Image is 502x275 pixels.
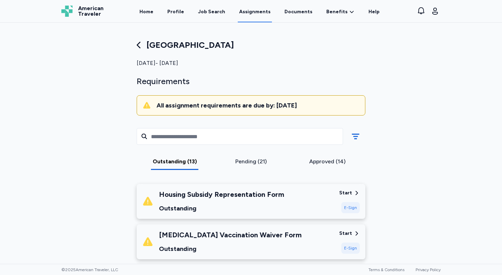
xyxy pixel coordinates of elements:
div: E-Sign [341,202,360,213]
div: Outstanding (13) [139,157,210,166]
a: Benefits [326,8,355,15]
div: Start [339,230,352,237]
div: Pending (21) [216,157,287,166]
div: Housing Subsidy Representation Form [159,189,284,199]
div: [GEOGRAPHIC_DATA] [137,39,365,51]
a: Assignments [238,1,272,22]
div: Start [339,189,352,196]
div: Requirements [137,76,365,87]
div: Job Search [198,8,225,15]
img: Logo [61,6,73,17]
span: American Traveler [78,6,104,17]
div: All assignment requirements are due by: [DATE] [157,101,359,110]
div: Outstanding [159,244,302,254]
span: Benefits [326,8,348,15]
span: © 2025 American Traveler, LLC [61,267,118,273]
div: E-Sign [341,243,360,254]
div: [MEDICAL_DATA] Vaccination Waiver Form [159,230,302,240]
a: Terms & Conditions [368,267,404,272]
div: Approved (14) [292,157,363,166]
div: Outstanding [159,203,284,213]
div: [DATE] - [DATE] [137,59,365,67]
a: Privacy Policy [416,267,441,272]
